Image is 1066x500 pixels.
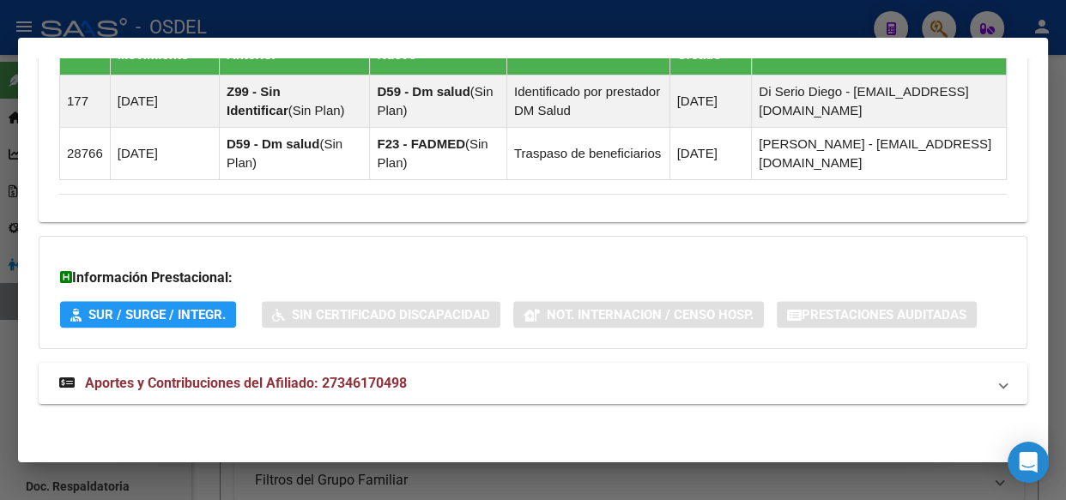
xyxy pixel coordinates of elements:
td: ( ) [220,75,370,128]
span: SUR / SURGE / INTEGR. [88,307,226,322]
span: Sin Certificado Discapacidad [292,307,490,322]
div: Open Intercom Messenger [1008,442,1049,483]
strong: F23 - FADMED [377,136,465,151]
button: Sin Certificado Discapacidad [262,301,500,328]
button: Not. Internacion / Censo Hosp. [513,301,764,328]
td: 177 [60,75,111,128]
td: ( ) [370,128,507,180]
td: 28766 [60,128,111,180]
td: [DATE] [669,75,752,128]
span: Not. Internacion / Censo Hosp. [547,307,754,322]
td: [DATE] [110,75,219,128]
button: SUR / SURGE / INTEGR. [60,301,236,328]
strong: D59 - Dm salud [377,84,469,99]
strong: D59 - Dm salud [227,136,319,151]
span: Sin Plan [293,103,341,117]
td: [DATE] [669,128,752,180]
td: ( ) [370,75,507,128]
td: [DATE] [110,128,219,180]
td: [PERSON_NAME] - [EMAIL_ADDRESS][DOMAIN_NAME] [752,128,1007,180]
button: Prestaciones Auditadas [777,301,977,328]
td: Traspaso de beneficiarios [506,128,669,180]
td: ( ) [220,128,370,180]
span: Prestaciones Auditadas [802,307,966,322]
mat-expansion-panel-header: Aportes y Contribuciones del Afiliado: 27346170498 [39,363,1027,404]
td: Identificado por prestador DM Salud [506,75,669,128]
strong: Z99 - Sin Identificar [227,84,288,117]
span: Aportes y Contribuciones del Afiliado: 27346170498 [85,375,407,391]
h3: Información Prestacional: [60,268,1006,288]
td: Di Serio Diego - [EMAIL_ADDRESS][DOMAIN_NAME] [752,75,1007,128]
